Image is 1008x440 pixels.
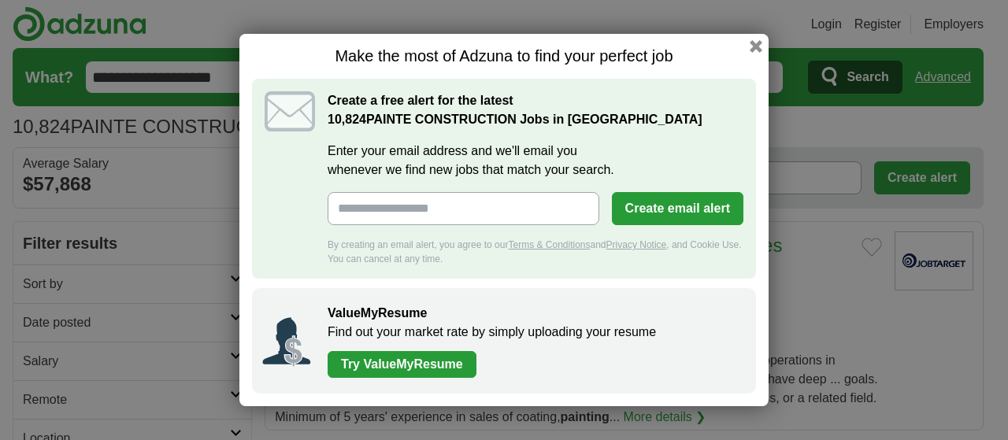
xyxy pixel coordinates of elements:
[265,91,315,131] img: icon_email.svg
[252,46,756,66] h1: Make the most of Adzuna to find your perfect job
[328,304,740,323] h2: ValueMyResume
[328,91,743,129] h2: Create a free alert for the latest
[328,323,740,342] p: Find out your market rate by simply uploading your resume
[606,239,667,250] a: Privacy Notice
[328,142,743,179] label: Enter your email address and we'll email you whenever we find new jobs that match your search.
[328,113,702,126] strong: PAINTE CONSTRUCTION Jobs in [GEOGRAPHIC_DATA]
[508,239,590,250] a: Terms & Conditions
[328,351,476,378] a: Try ValueMyResume
[612,192,743,225] button: Create email alert
[328,238,743,266] div: By creating an email alert, you agree to our and , and Cookie Use. You can cancel at any time.
[328,110,366,129] span: 10,824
